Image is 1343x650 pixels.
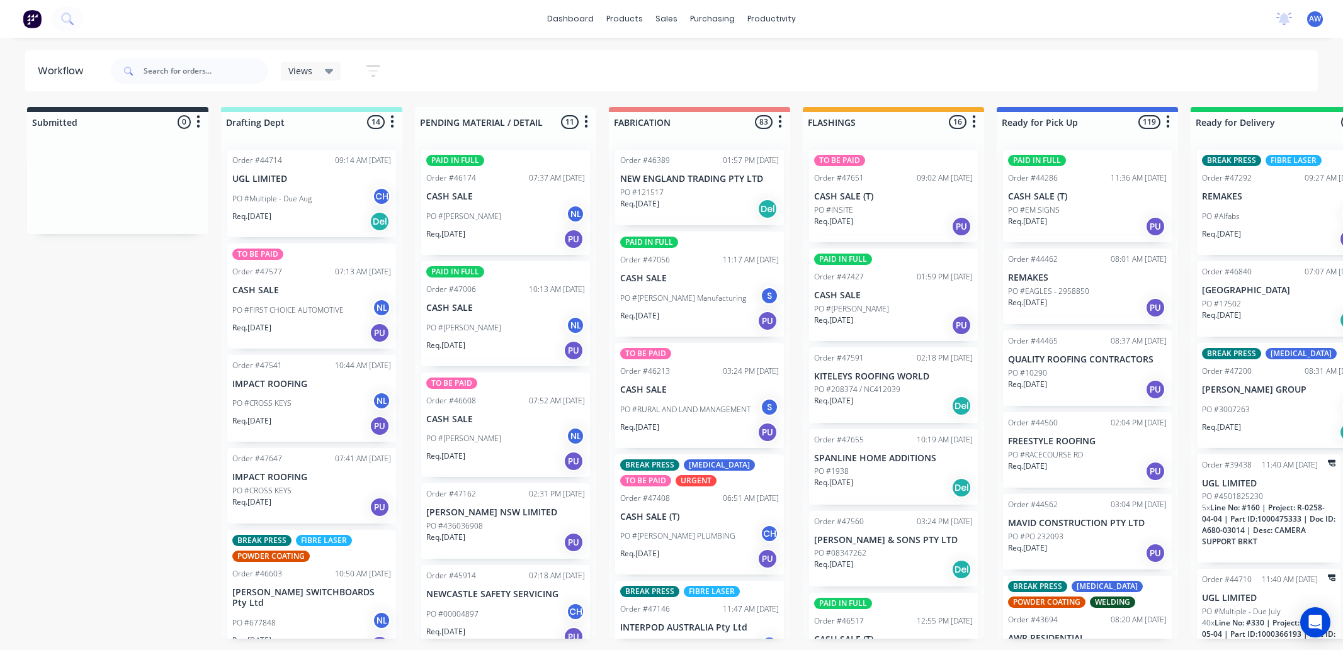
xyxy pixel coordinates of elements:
[1008,286,1089,297] p: PO #EAGLES - 2958850
[1202,593,1335,603] p: UGL LIMITED
[335,360,391,371] div: 10:44 AM [DATE]
[232,635,271,646] p: Req. [DATE]
[620,187,664,198] p: PO #121517
[723,366,779,377] div: 03:24 PM [DATE]
[227,355,396,442] div: Order #4754110:44 AM [DATE]IMPACT ROOFINGPO #CROSS KEYSNLReq.[DATE]PU
[232,379,391,389] p: IMPACT ROOFING
[620,254,670,266] div: Order #47056
[723,603,779,615] div: 11:47 AM [DATE]
[426,451,465,462] p: Req. [DATE]
[615,343,784,448] div: TO BE PAIDOrder #4621303:24 PM [DATE]CASH SALEPO #RURAL AND LAND MANAGEMENTSReq.[DATE]PU
[760,524,779,543] div: CH
[1008,531,1063,542] p: PO #PO 232093
[615,150,784,225] div: Order #4638901:57 PM [DATE]NEW ENGLAND TRADING PTY LTDPO #121517Req.[DATE]Del
[1003,249,1172,324] div: Order #4446208:01 AM [DATE]REMAKESPO #EAGLES - 2958850Req.[DATE]PU
[232,193,312,205] p: PO #Multiple - Due Aug
[814,254,872,265] div: PAID IN FULL
[814,516,864,527] div: Order #47560
[814,535,973,546] p: [PERSON_NAME] & SONS PTY LTD
[1111,335,1167,347] div: 08:37 AM [DATE]
[620,422,659,433] p: Req. [DATE]
[814,303,889,315] p: PO #[PERSON_NAME]
[684,459,755,471] div: [MEDICAL_DATA]
[1202,211,1240,222] p: PO #Alfabs
[1008,205,1060,216] p: PO #EM SIGNS
[426,520,483,532] p: PO #436036908
[564,229,584,249] div: PU
[814,466,849,477] p: PO #1938
[421,373,590,478] div: TO BE PAIDOrder #4660807:52 AM [DATE]CASH SALEPO #[PERSON_NAME]NLReq.[DATE]PU
[600,9,649,28] div: products
[620,293,746,304] p: PO #[PERSON_NAME] Manufacturing
[372,298,391,317] div: NL
[620,198,659,210] p: Req. [DATE]
[615,454,784,575] div: BREAK PRESS[MEDICAL_DATA]TO BE PAIDURGENTOrder #4740806:51 AM [DATE]CASH SALE (T)PO #[PERSON_NAME...
[1008,216,1047,227] p: Req. [DATE]
[1266,348,1337,359] div: [MEDICAL_DATA]
[620,512,779,522] p: CASH SALE (T)
[335,266,391,277] div: 07:13 AM [DATE]
[1111,417,1167,429] div: 02:04 PM [DATE]
[370,211,390,232] div: Del
[809,347,978,423] div: Order #4759102:18 PM [DATE]KITELEYS ROOFING WORLDPO #208374 / NC412039Req.[DATE]Del
[227,244,396,349] div: TO BE PAIDOrder #4757707:13 AM [DATE]CASH SALEPO #FIRST CHOICE AUTOMOTIVENLReq.[DATE]PU
[1202,478,1335,489] p: UGL LIMITED
[426,414,585,425] p: CASH SALE
[620,237,678,248] div: PAID IN FULL
[1145,543,1165,563] div: PU
[620,603,670,615] div: Order #47146
[1262,459,1318,471] div: 11:40 AM [DATE]
[1202,310,1241,321] p: Req. [DATE]
[809,249,978,341] div: PAID IN FULLOrder #4742701:59 PM [DATE]CASH SALEPO #[PERSON_NAME]Req.[DATE]PU
[421,150,590,255] div: PAID IN FULLOrder #4617407:37 AM [DATE]CASH SALEPO #[PERSON_NAME]NLReq.[DATE]PU
[723,254,779,266] div: 11:17 AM [DATE]
[809,150,978,242] div: TO BE PAIDOrder #4765109:02 AM [DATE]CASH SALE (T)PO #INSITEReq.[DATE]PU
[426,608,479,620] p: PO #00004897
[620,548,659,559] p: Req. [DATE]
[917,172,973,184] div: 09:02 AM [DATE]
[227,150,396,237] div: Order #4471409:14 AM [DATE]UGL LIMITEDPO #Multiple - Due AugCHReq.[DATE]Del
[144,59,268,84] input: Search for orders...
[951,315,972,335] div: PU
[814,371,973,382] p: KITELEYS ROOFING WORLD
[1202,228,1241,240] p: Req. [DATE]
[232,485,292,496] p: PO #CROSS KEYS
[232,285,391,296] p: CASH SALE
[288,64,312,77] span: Views
[814,547,866,559] p: PO #08347262
[1008,449,1083,461] p: PO #RACECOURSE RD
[1008,379,1047,390] p: Req. [DATE]
[1300,607,1330,637] div: Open Intercom Messenger
[814,615,864,627] div: Order #46517
[615,232,784,337] div: PAID IN FULLOrder #4705611:17 AM [DATE]CASH SALEPO #[PERSON_NAME] ManufacturingSReq.[DATE]PU
[566,316,585,335] div: NL
[1202,422,1241,433] p: Req. [DATE]
[529,172,585,184] div: 07:37 AM [DATE]
[1111,172,1167,184] div: 11:36 AM [DATE]
[232,211,271,222] p: Req. [DATE]
[1202,366,1252,377] div: Order #47200
[814,155,865,166] div: TO BE PAID
[760,398,779,417] div: S
[757,199,778,219] div: Del
[620,155,670,166] div: Order #46389
[426,322,501,333] p: PO #[PERSON_NAME]
[372,611,391,630] div: NL
[564,627,584,647] div: PU
[620,622,779,633] p: INTERPOD AUSTRALIA Pty Ltd
[529,570,585,581] div: 07:18 AM [DATE]
[232,535,292,546] div: BREAK PRESS
[1202,348,1261,359] div: BREAK PRESS
[814,216,853,227] p: Req. [DATE]
[426,433,501,444] p: PO #[PERSON_NAME]
[620,459,679,471] div: BREAK PRESS
[1008,581,1067,592] div: BREAK PRESS
[1008,191,1167,202] p: CASH SALE (T)
[541,9,600,28] a: dashboard
[620,273,779,284] p: CASH SALE
[951,396,972,416] div: Del
[620,475,671,486] div: TO BE PAID
[814,271,864,283] div: Order #47427
[23,9,42,28] img: Factory
[426,228,465,240] p: Req. [DATE]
